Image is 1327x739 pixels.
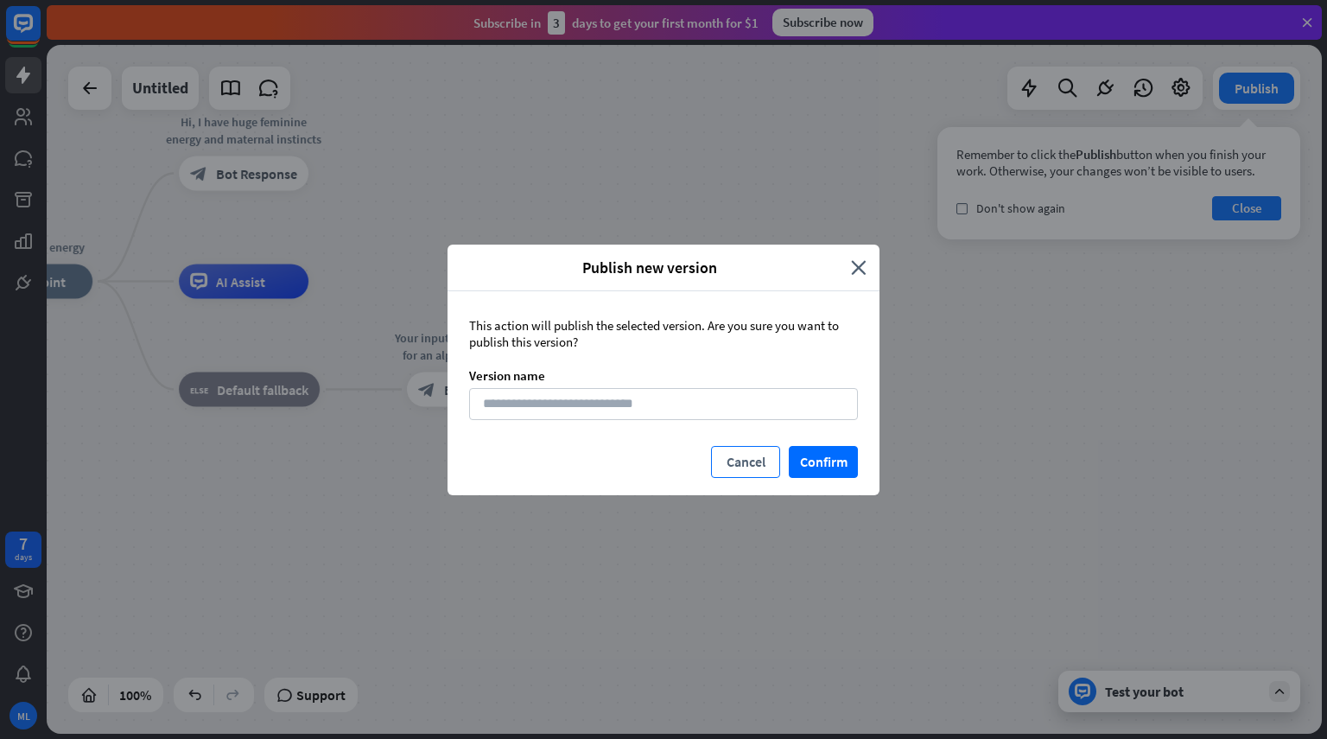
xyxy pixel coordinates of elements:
button: Open LiveChat chat widget [14,7,66,59]
i: close [851,258,867,277]
span: Publish new version [460,258,838,277]
div: This action will publish the selected version. Are you sure you want to publish this version? [469,317,858,350]
button: Confirm [789,446,858,478]
button: Cancel [711,446,780,478]
div: Version name [469,367,858,384]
